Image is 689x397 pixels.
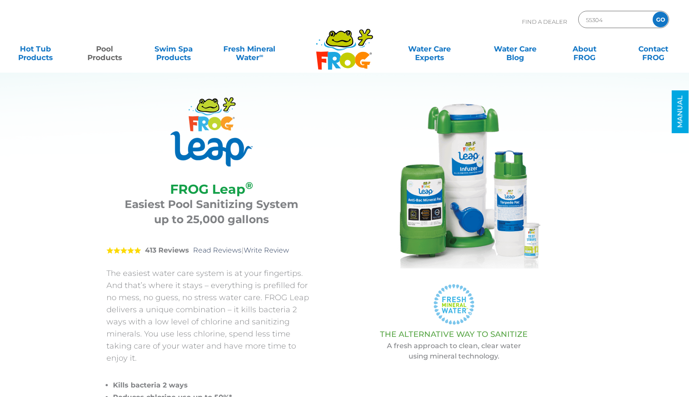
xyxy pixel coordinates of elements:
a: ContactFROG [627,40,680,58]
input: GO [653,12,668,27]
a: PoolProducts [78,40,132,58]
p: The easiest water care system is at your fingertips. And that’s where it stays – everything is pr... [106,267,316,364]
sup: ® [245,179,253,192]
sup: ∞ [259,52,263,59]
li: Kills bacteria 2 ways [113,379,316,391]
img: Product Logo [171,97,253,166]
img: Frog Products Logo [311,17,378,70]
span: 5 [106,247,141,254]
p: Find A Dealer [522,11,567,32]
p: A fresh approach to clean, clear water using mineral technology. [338,341,570,362]
a: Read Reviews [193,246,241,254]
a: Swim SpaProducts [147,40,200,58]
h3: Easiest Pool Sanitizing System up to 25,000 gallons [117,197,306,227]
a: Hot TubProducts [9,40,62,58]
strong: 413 Reviews [145,246,189,254]
input: Zip Code Form [585,13,644,26]
a: Fresh MineralWater∞ [216,40,283,58]
a: Write Review [244,246,289,254]
a: MANUAL [672,90,689,133]
a: Water CareBlog [489,40,542,58]
h3: THE ALTERNATIVE WAY TO SANITIZE [338,330,570,339]
div: | [106,234,316,267]
a: Water CareExperts [386,40,473,58]
a: AboutFROG [557,40,611,58]
h2: FROG Leap [117,182,306,197]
